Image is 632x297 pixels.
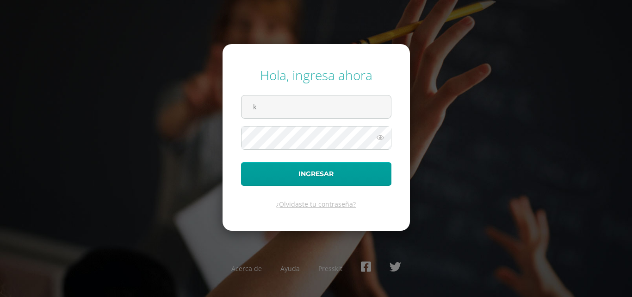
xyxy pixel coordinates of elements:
[241,162,391,186] button: Ingresar
[318,264,342,273] a: Presskit
[280,264,300,273] a: Ayuda
[241,66,391,84] div: Hola, ingresa ahora
[276,200,356,209] a: ¿Olvidaste tu contraseña?
[242,95,391,118] input: Correo electrónico o usuario
[231,264,262,273] a: Acerca de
